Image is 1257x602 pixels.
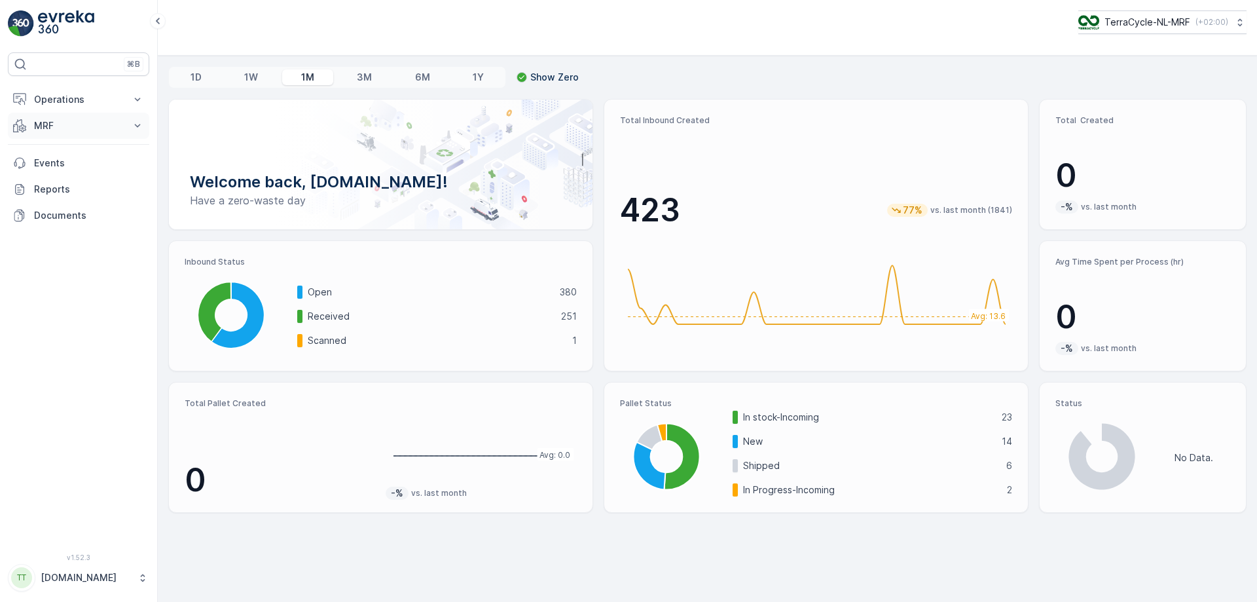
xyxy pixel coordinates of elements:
[902,204,924,217] p: 77%
[8,10,34,37] img: logo
[411,488,467,499] p: vs. last month
[11,567,32,588] div: TT
[34,119,123,132] p: MRF
[8,86,149,113] button: Operations
[185,461,375,500] p: 0
[34,209,144,222] p: Documents
[1081,202,1137,212] p: vs. last month
[38,10,94,37] img: logo_light-DOdMpM7g.png
[930,205,1012,216] p: vs. last month (1841)
[530,71,579,84] p: Show Zero
[560,286,577,299] p: 380
[1055,115,1230,126] p: Total Created
[743,483,998,497] p: In Progress-Incoming
[190,193,572,208] p: Have a zero-waste day
[191,71,202,84] p: 1D
[34,157,144,170] p: Events
[390,487,405,500] p: -%
[8,176,149,202] a: Reports
[1002,435,1012,448] p: 14
[8,564,149,592] button: TT[DOMAIN_NAME]
[1104,16,1190,29] p: TerraCycle-NL-MRF
[8,202,149,229] a: Documents
[743,411,993,424] p: In stock-Incoming
[185,257,577,267] p: Inbound Status
[620,191,680,230] p: 423
[473,71,484,84] p: 1Y
[308,286,551,299] p: Open
[34,183,144,196] p: Reports
[8,150,149,176] a: Events
[357,71,372,84] p: 3M
[561,310,577,323] p: 251
[743,435,993,448] p: New
[34,93,123,106] p: Operations
[8,554,149,561] span: v 1.52.3
[1002,411,1012,424] p: 23
[190,172,572,193] p: Welcome back, [DOMAIN_NAME]!
[308,310,553,323] p: Received
[415,71,430,84] p: 6M
[185,398,375,409] p: Total Pallet Created
[1175,451,1213,464] p: No Data.
[1059,200,1074,214] p: -%
[1195,17,1228,28] p: ( +02:00 )
[1078,10,1247,34] button: TerraCycle-NL-MRF(+02:00)
[572,334,577,347] p: 1
[1006,459,1012,472] p: 6
[1055,257,1230,267] p: Avg Time Spent per Process (hr)
[1078,15,1099,29] img: TC_v739CUj.png
[1055,297,1230,337] p: 0
[301,71,314,84] p: 1M
[308,334,564,347] p: Scanned
[743,459,998,472] p: Shipped
[8,113,149,139] button: MRF
[1007,483,1012,497] p: 2
[41,571,131,584] p: [DOMAIN_NAME]
[1055,156,1230,195] p: 0
[244,71,258,84] p: 1W
[620,398,1012,409] p: Pallet Status
[1081,343,1137,354] p: vs. last month
[1059,342,1074,355] p: -%
[127,59,140,69] p: ⌘B
[620,115,1012,126] p: Total Inbound Created
[1055,398,1230,409] p: Status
